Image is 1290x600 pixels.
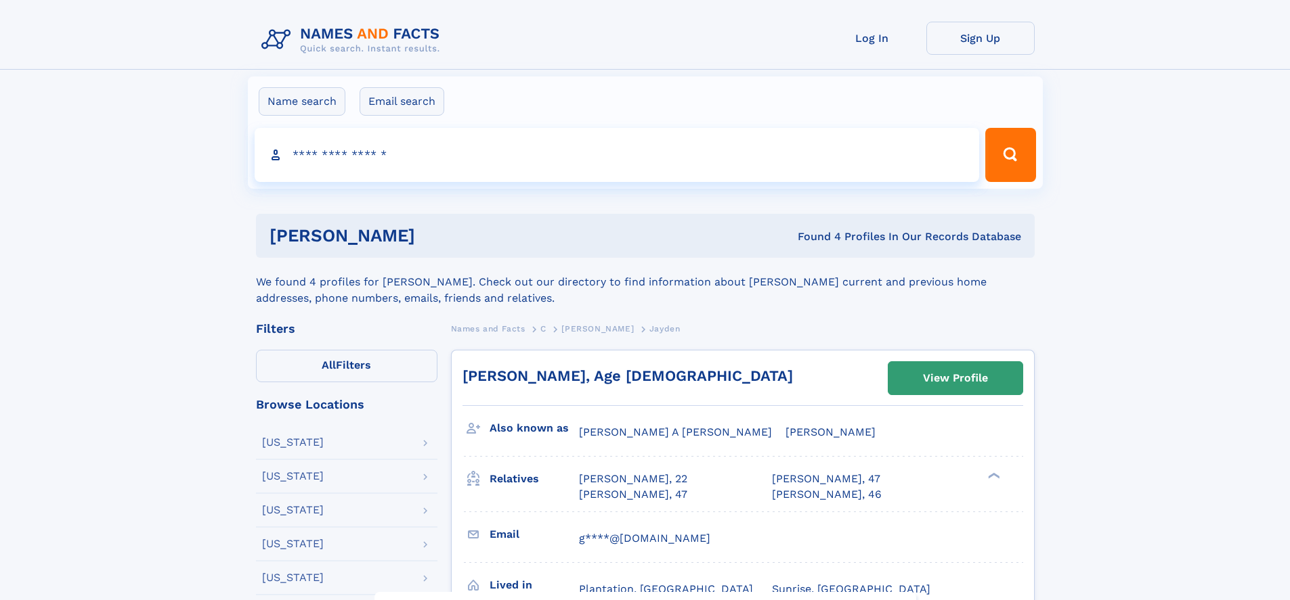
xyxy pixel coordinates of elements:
span: [PERSON_NAME] [786,425,876,438]
input: search input [255,128,980,182]
div: ❯ [985,471,1001,480]
a: Names and Facts [451,320,525,337]
div: Found 4 Profiles In Our Records Database [606,229,1021,244]
div: [US_STATE] [262,572,324,583]
h3: Also known as [490,417,579,440]
span: [PERSON_NAME] A [PERSON_NAME] [579,425,772,438]
div: View Profile [923,363,988,394]
span: C [540,324,546,333]
div: [US_STATE] [262,505,324,515]
a: [PERSON_NAME], 22 [579,471,687,486]
a: [PERSON_NAME], 46 [772,487,882,502]
label: Name search [259,87,345,116]
a: [PERSON_NAME], 47 [772,471,880,486]
span: Jayden [649,324,681,333]
div: [US_STATE] [262,471,324,482]
div: [US_STATE] [262,538,324,549]
h3: Lived in [490,574,579,597]
button: Search Button [985,128,1035,182]
span: All [322,359,336,371]
label: Email search [360,87,444,116]
span: [PERSON_NAME] [561,324,634,333]
div: [US_STATE] [262,437,324,448]
h3: Email [490,523,579,546]
a: [PERSON_NAME], Age [DEMOGRAPHIC_DATA] [463,367,793,384]
img: Logo Names and Facts [256,22,451,58]
div: Filters [256,323,437,335]
a: [PERSON_NAME], 47 [579,487,687,502]
div: Browse Locations [256,398,437,411]
span: Sunrise, [GEOGRAPHIC_DATA] [772,582,930,595]
a: View Profile [888,362,1023,394]
div: We found 4 profiles for [PERSON_NAME]. Check out our directory to find information about [PERSON_... [256,258,1035,306]
label: Filters [256,350,437,382]
a: [PERSON_NAME] [561,320,634,337]
h3: Relatives [490,467,579,490]
a: C [540,320,546,337]
a: Log In [818,22,926,55]
a: Sign Up [926,22,1035,55]
span: Plantation, [GEOGRAPHIC_DATA] [579,582,753,595]
h1: [PERSON_NAME] [270,227,607,244]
